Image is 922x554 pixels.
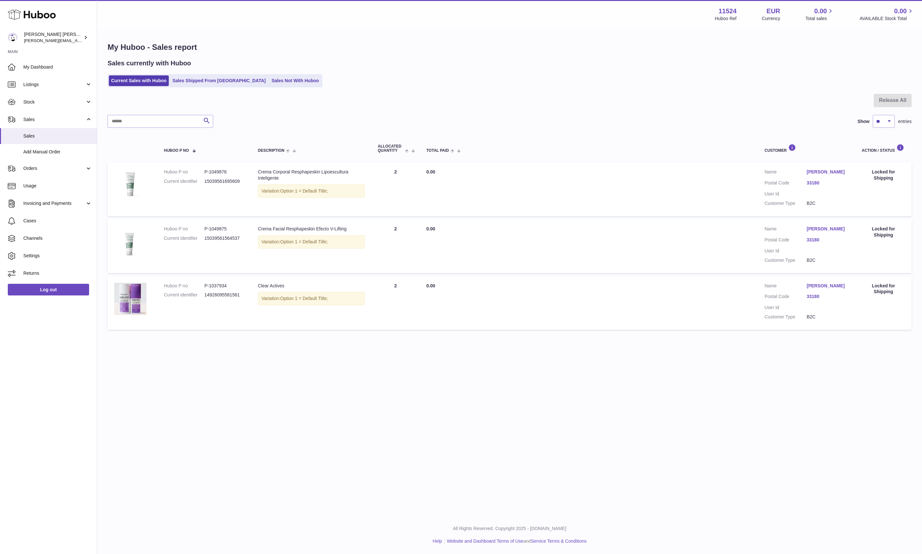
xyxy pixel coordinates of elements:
dt: Huboo P no [164,283,204,289]
span: Option 1 = Default Title; [280,296,328,301]
span: Listings [23,82,85,88]
a: 33180 [807,294,849,300]
span: AVAILABLE Stock Total [859,16,914,22]
p: All Rights Reserved. Copyright 2025 - [DOMAIN_NAME] [102,526,917,532]
dd: B2C [807,314,849,320]
dt: Huboo P no [164,226,204,232]
span: Total sales [805,16,834,22]
span: Invoicing and Payments [23,200,85,206]
div: Variation: [258,235,365,249]
dd: P-1049876 [204,169,245,175]
a: Sales Shipped From [GEOGRAPHIC_DATA] [170,75,268,86]
dt: Customer Type [765,314,807,320]
span: ALLOCATED Quantity [378,144,403,153]
span: Sales [23,116,85,123]
a: [PERSON_NAME] [807,283,849,289]
dt: Postal Code [765,237,807,245]
span: Huboo P no [164,149,189,153]
span: Stock [23,99,85,105]
dt: Postal Code [765,180,807,188]
img: sa-44wd4.png [114,283,146,315]
a: Help [433,538,442,544]
a: Sales Not With Huboo [269,75,321,86]
span: Channels [23,235,92,241]
dd: 15039561564537 [204,235,245,241]
dd: P-1049875 [204,226,245,232]
a: 33180 [807,237,849,243]
div: Action / Status [862,144,905,153]
span: 0.00 [426,169,435,174]
dd: P-1037934 [204,283,245,289]
div: Customer [765,144,849,153]
div: Crema Corporal Resphapeskin Lipoescultura Inteligente [258,169,365,181]
dd: B2C [807,200,849,206]
span: 0.00 [894,7,907,16]
a: [PERSON_NAME] [807,226,849,232]
dd: 15039561695609 [204,178,245,184]
h1: My Huboo - Sales report [108,42,912,52]
dt: User Id [765,305,807,311]
dt: Customer Type [765,257,807,263]
span: Option 1 = Default Title; [280,239,328,244]
dt: Name [765,283,807,291]
dt: Name [765,169,807,177]
span: entries [898,118,912,125]
span: 0.00 [426,283,435,288]
td: 2 [371,162,420,216]
h2: Sales currently with Huboo [108,59,191,68]
td: 2 [371,219,420,273]
div: Locked for Shipping [862,169,905,181]
span: Orders [23,165,85,172]
td: 2 [371,276,420,330]
li: and [444,538,586,544]
label: Show [858,118,870,125]
dt: Name [765,226,807,234]
a: [PERSON_NAME] [807,169,849,175]
dt: Current identifier [164,235,204,241]
span: Option 1 = Default Title; [280,188,328,194]
span: Total paid [426,149,449,153]
span: Cases [23,218,92,224]
div: Locked for Shipping [862,226,905,238]
div: Locked for Shipping [862,283,905,295]
div: Variation: [258,292,365,305]
a: 33180 [807,180,849,186]
a: Website and Dashboard Terms of Use [447,538,523,544]
a: 0.00 Total sales [805,7,834,22]
span: Returns [23,270,92,276]
span: 0.00 [814,7,827,16]
img: Screenshot_2025-07-03_at_16.40.46.png [114,169,146,201]
a: 0.00 AVAILABLE Stock Total [859,7,914,22]
dt: Customer Type [765,200,807,206]
img: marie@teitv.com [8,33,17,42]
span: 0.00 [426,226,435,231]
dt: Postal Code [765,294,807,301]
span: Add Manual Order [23,149,92,155]
img: Screenshot_2025-07-03_at_16.40.37.png [114,226,146,261]
span: Settings [23,253,92,259]
a: Current Sales with Huboo [109,75,169,86]
div: Variation: [258,184,365,198]
span: Usage [23,183,92,189]
div: [PERSON_NAME] [PERSON_NAME] [24,31,82,44]
strong: 11524 [719,7,737,16]
dt: Current identifier [164,178,204,184]
dt: User Id [765,191,807,197]
dt: User Id [765,248,807,254]
a: Service Terms & Conditions [531,538,587,544]
span: My Dashboard [23,64,92,70]
dt: Current identifier [164,292,204,298]
a: Log out [8,284,89,295]
div: Currency [762,16,780,22]
strong: EUR [766,7,780,16]
span: Sales [23,133,92,139]
div: Crema Facial Resphapeskin Efecto V-Lifting [258,226,365,232]
dt: Huboo P no [164,169,204,175]
div: Huboo Ref [715,16,737,22]
dd: B2C [807,257,849,263]
span: Description [258,149,284,153]
div: Clear Actives [258,283,365,289]
dd: 14926095581561 [204,292,245,298]
span: [PERSON_NAME][EMAIL_ADDRESS][DOMAIN_NAME] [24,38,130,43]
